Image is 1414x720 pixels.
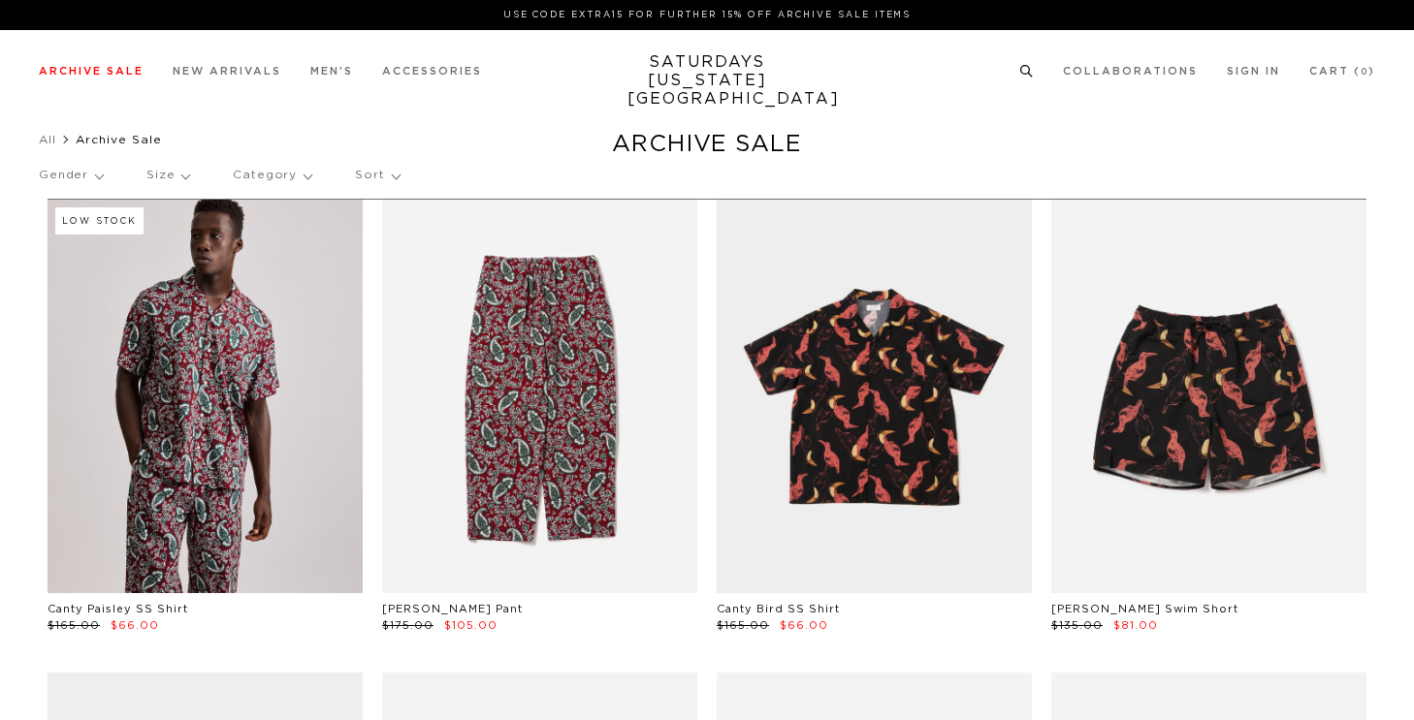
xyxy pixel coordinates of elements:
a: Sign In [1227,66,1280,77]
a: All [39,134,56,145]
span: Archive Sale [76,134,162,145]
span: $175.00 [382,620,434,631]
p: Size [146,153,189,198]
a: SATURDAYS[US_STATE][GEOGRAPHIC_DATA] [627,53,787,109]
a: Archive Sale [39,66,144,77]
p: Use Code EXTRA15 for Further 15% Off Archive Sale Items [47,8,1367,22]
small: 0 [1361,68,1368,77]
a: [PERSON_NAME] Pant [382,604,523,614]
span: $66.00 [780,620,828,631]
p: Sort [355,153,399,198]
span: $66.00 [111,620,159,631]
span: $135.00 [1051,620,1103,631]
span: $81.00 [1113,620,1158,631]
a: Canty Paisley SS Shirt [48,604,188,614]
p: Category [233,153,311,198]
a: Accessories [382,66,482,77]
span: $165.00 [48,620,100,631]
a: Canty Bird SS Shirt [717,604,840,614]
a: Cart (0) [1309,66,1375,77]
div: Low Stock [55,207,144,235]
a: Men's [310,66,353,77]
span: $165.00 [717,620,769,631]
a: New Arrivals [173,66,281,77]
a: [PERSON_NAME] Swim Short [1051,604,1238,614]
p: Gender [39,153,103,198]
a: Collaborations [1063,66,1198,77]
span: $105.00 [444,620,498,631]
